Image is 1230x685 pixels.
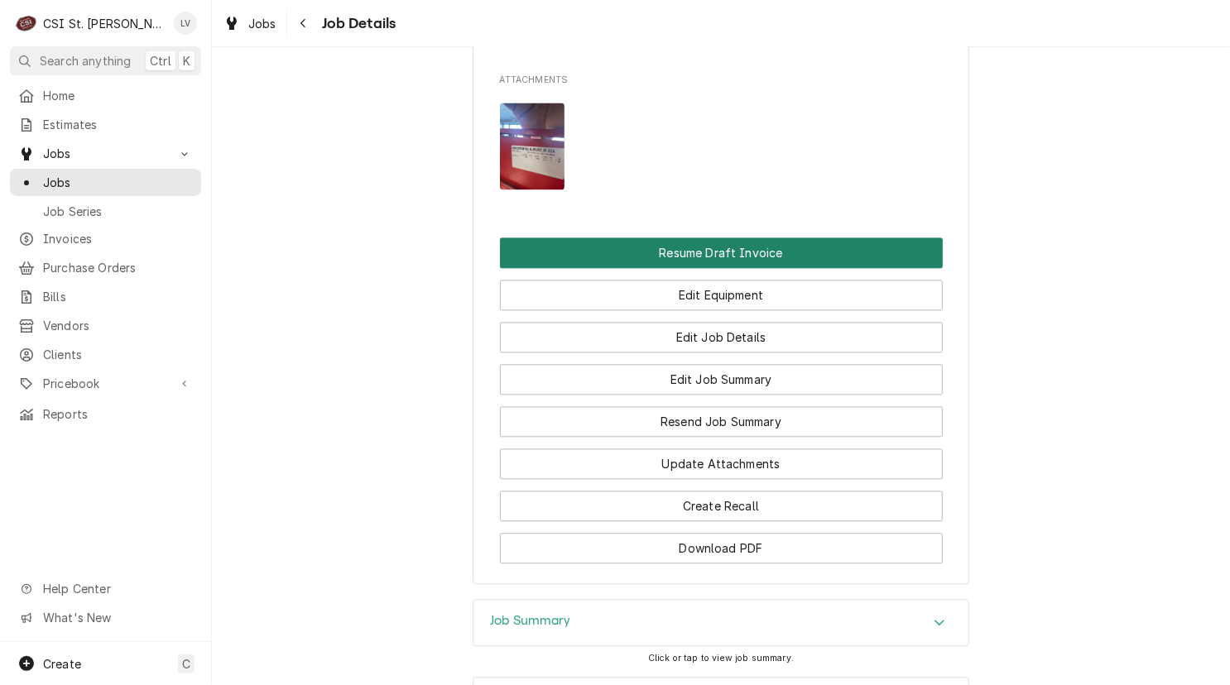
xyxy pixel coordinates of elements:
span: Create [43,657,81,671]
span: Bills [43,288,193,305]
button: Update Attachments [500,448,943,479]
a: Purchase Orders [10,254,201,281]
span: Attachments [500,74,943,87]
span: Invoices [43,230,193,247]
a: Jobs [217,10,283,37]
div: Button Group Row [500,479,943,521]
a: Go to Jobs [10,140,201,167]
span: Jobs [43,145,168,162]
div: C [15,12,38,35]
div: Button Group Row [500,395,943,437]
span: What's New [43,609,191,626]
button: Edit Job Summary [500,364,943,395]
span: Ctrl [150,52,171,69]
span: Reports [43,405,193,423]
h3: Job Summary [490,613,571,629]
div: Attachments [500,74,943,203]
div: Button Group Row [500,352,943,395]
button: Resend Job Summary [500,406,943,437]
a: Clients [10,341,201,368]
button: Accordion Details Expand Trigger [473,600,968,646]
span: Pricebook [43,375,168,392]
span: Click or tap to view job summary. [648,653,794,663]
span: Clients [43,346,193,363]
div: Button Group [500,237,943,563]
span: K [183,52,190,69]
a: Home [10,82,201,109]
button: Search anythingCtrlK [10,46,201,75]
a: Job Series [10,198,201,225]
span: Home [43,87,193,104]
a: Go to Pricebook [10,370,201,397]
a: Jobs [10,169,201,196]
span: Estimates [43,116,193,133]
span: Jobs [248,15,276,32]
a: Estimates [10,111,201,138]
div: Button Group Row [500,437,943,479]
div: Lisa Vestal's Avatar [174,12,197,35]
a: Invoices [10,225,201,252]
button: Navigate back [291,10,317,36]
div: Accordion Header [473,600,968,646]
span: Search anything [40,52,131,69]
button: Create Recall [500,491,943,521]
div: CSI St. [PERSON_NAME] [43,15,165,32]
button: Edit Job Details [500,322,943,352]
span: Purchase Orders [43,259,193,276]
img: dJSAA1VTzWEeOpcxxhPQ [500,103,565,189]
button: Download PDF [500,533,943,563]
span: Attachments [500,89,943,203]
a: Go to Help Center [10,575,201,602]
button: Edit Equipment [500,280,943,310]
a: Vendors [10,312,201,339]
span: Job Details [317,12,396,35]
div: Job Summary [473,599,969,647]
div: Button Group Row [500,310,943,352]
button: Resume Draft Invoice [500,237,943,268]
a: Reports [10,400,201,428]
span: Vendors [43,317,193,334]
div: CSI St. Louis's Avatar [15,12,38,35]
span: Job Series [43,203,193,220]
div: LV [174,12,197,35]
span: Jobs [43,174,193,191]
div: Button Group Row [500,237,943,268]
span: Help Center [43,580,191,597]
a: Bills [10,283,201,310]
span: C [182,655,190,673]
div: Button Group Row [500,521,943,563]
a: Go to What's New [10,604,201,631]
div: Button Group Row [500,268,943,310]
